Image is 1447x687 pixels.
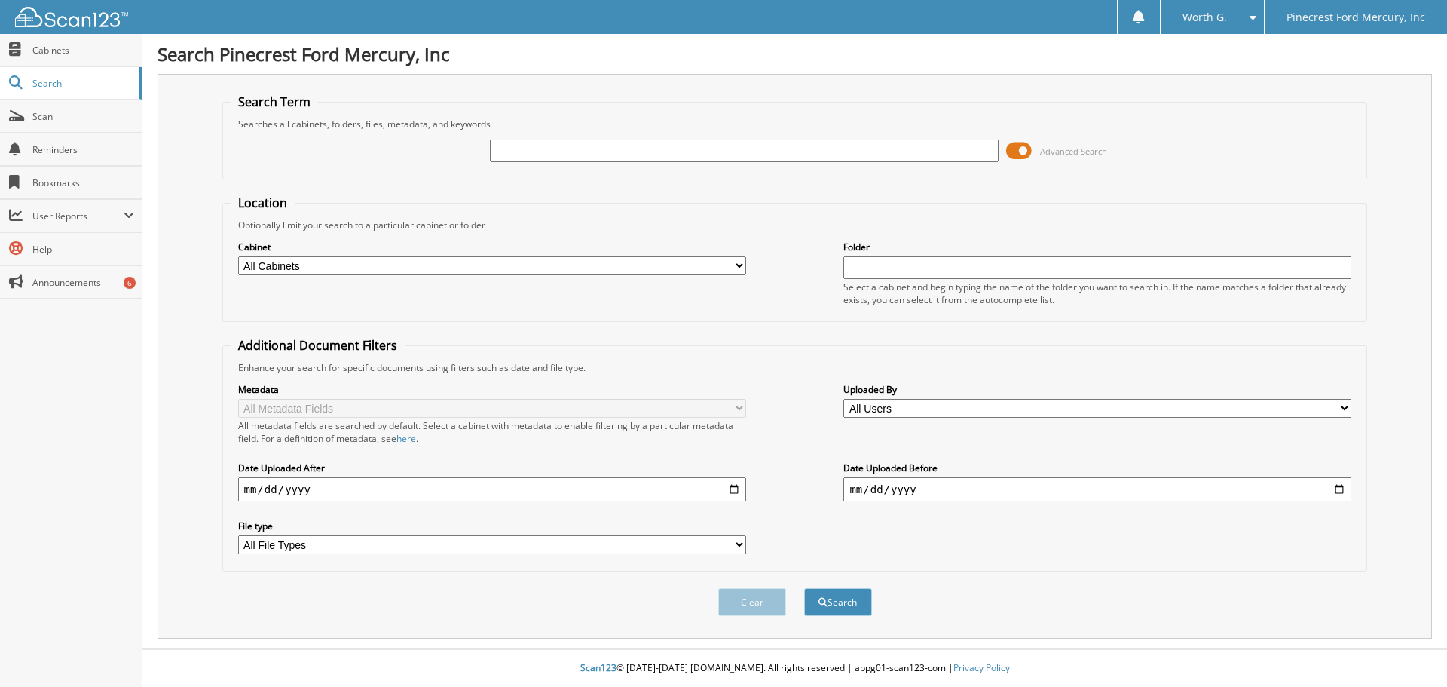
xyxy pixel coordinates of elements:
label: Date Uploaded Before [843,462,1351,474]
legend: Location [231,195,295,211]
label: Folder [843,241,1351,253]
legend: Search Term [231,94,318,110]
div: 6 [124,277,136,289]
span: Scan123 [580,661,616,674]
span: Cabinets [32,44,134,57]
legend: Additional Document Filters [231,337,405,354]
label: Metadata [238,383,746,396]
div: Searches all cabinets, folders, files, metadata, and keywords [231,118,1360,130]
span: Pinecrest Ford Mercury, Inc [1286,13,1425,22]
span: Announcements [32,276,134,289]
img: scan123-logo-white.svg [15,7,128,27]
span: Worth G. [1182,13,1227,22]
button: Search [804,588,872,616]
span: Search [32,77,132,90]
label: Cabinet [238,241,746,253]
div: Enhance your search for specific documents using filters such as date and file type. [231,361,1360,374]
div: © [DATE]-[DATE] [DOMAIN_NAME]. All rights reserved | appg01-scan123-com | [142,650,1447,687]
div: Optionally limit your search to a particular cabinet or folder [231,219,1360,232]
span: Help [32,243,134,256]
span: Advanced Search [1040,146,1107,157]
input: start [238,477,746,501]
label: Date Uploaded After [238,462,746,474]
div: All metadata fields are searched by default. Select a cabinet with metadata to enable filtering b... [238,419,746,445]
h1: Search Pinecrest Ford Mercury, Inc [158,41,1432,66]
span: User Reports [32,210,124,222]
span: Bookmarks [32,176,134,189]
a: here [396,432,416,445]
span: Scan [32,110,134,123]
label: Uploaded By [843,383,1351,396]
input: end [843,477,1351,501]
a: Privacy Policy [953,661,1010,674]
span: Reminders [32,143,134,156]
button: Clear [718,588,786,616]
div: Select a cabinet and begin typing the name of the folder you want to search in. If the name match... [843,281,1351,306]
label: File type [238,520,746,532]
